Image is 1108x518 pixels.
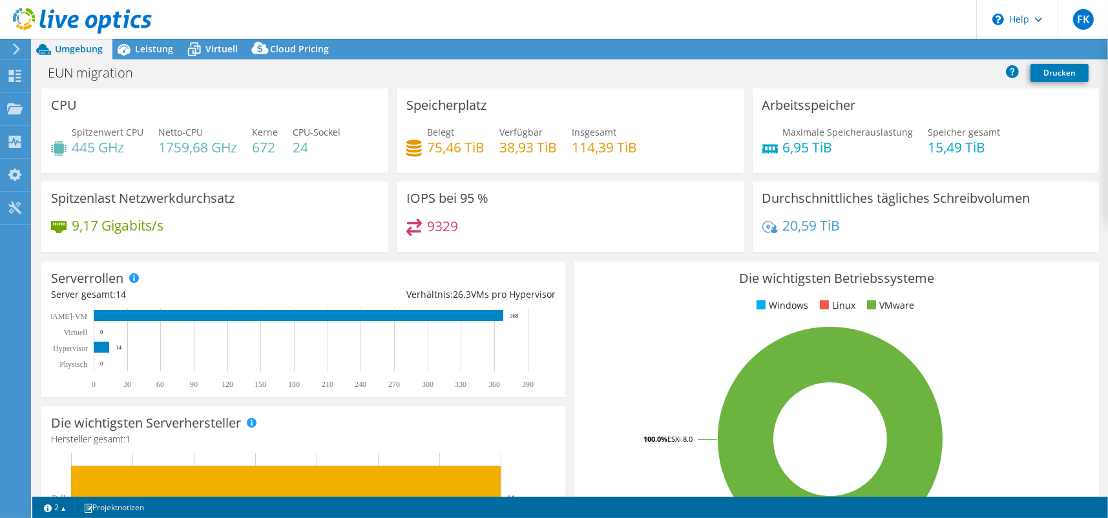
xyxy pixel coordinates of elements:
text: 150 [255,380,266,389]
li: Linux [817,298,855,313]
h4: 75,46 TiB [427,140,485,154]
span: 1 [125,433,131,445]
span: 26.3 [453,288,471,300]
h3: Serverrollen [51,271,123,285]
text: 368 [510,313,519,319]
h4: 9,17 Gigabits/s [72,218,163,233]
span: Umgebung [55,43,103,55]
h3: Die wichtigsten Serverhersteller [51,416,241,430]
span: Leistung [135,43,173,55]
text: 14 [507,493,515,501]
text: 120 [222,380,233,389]
text: 14 [116,344,122,351]
h3: Die wichtigsten Betriebssysteme [584,271,1089,285]
h3: Arbeitsspeicher [762,98,856,112]
h4: 672 [252,140,278,154]
div: Verhältnis: VMs pro Hypervisor [304,287,556,302]
h3: Spitzenlast Netzwerkdurchsatz [51,191,235,205]
span: FK [1073,9,1094,30]
span: Maximale Speicherauslastung [783,126,914,138]
h3: IOPS bei 95 % [406,191,488,205]
text: 270 [388,380,400,389]
text: 300 [422,380,434,389]
text: 390 [522,380,534,389]
text: 0 [92,380,96,389]
text: 0 [100,329,103,335]
span: Spitzenwert CPU [72,126,143,138]
text: 210 [322,380,333,389]
text: Virtuell [63,328,87,337]
a: Drucken [1030,64,1089,82]
text: 0 [100,360,103,367]
text: 180 [288,380,300,389]
span: 14 [116,288,126,300]
a: Projektnotizen [74,499,153,515]
h4: 38,93 TiB [499,140,557,154]
text: Hypervisor [53,344,88,353]
h4: 15,49 TiB [928,140,1001,154]
div: Server gesamt: [51,287,304,302]
h4: 114,39 TiB [572,140,637,154]
h4: 445 GHz [72,140,143,154]
a: 2 [35,499,75,515]
span: CPU-Sockel [293,126,340,138]
text: 90 [190,380,198,389]
span: Kerne [252,126,278,138]
span: Netto-CPU [158,126,203,138]
text: 330 [455,380,466,389]
text: 360 [488,380,500,389]
text: 60 [156,380,164,389]
span: Insgesamt [572,126,616,138]
h3: Durchschnittliches tägliches Schreibvolumen [762,191,1030,205]
span: Speicher gesamt [928,126,1001,138]
h3: CPU [51,98,77,112]
text: Physisch [59,360,87,369]
text: 240 [355,380,366,389]
text: 30 [123,380,131,389]
text: Dell [52,493,65,502]
span: Cloud Pricing [270,43,329,55]
h4: Hersteller gesamt: [51,432,556,446]
tspan: ESXi 8.0 [667,434,693,444]
li: VMware [864,298,914,313]
h4: 24 [293,140,340,154]
h1: EUN migration [42,66,153,80]
svg: \n [992,14,1004,25]
li: Windows [753,298,808,313]
tspan: 100.0% [643,434,667,444]
h4: 6,95 TiB [783,140,914,154]
h3: Speicherplatz [406,98,486,112]
span: Verfügbar [499,126,543,138]
span: Virtuell [205,43,238,55]
h4: 9329 [427,219,458,233]
h4: 20,59 TiB [783,218,841,233]
h4: 1759,68 GHz [158,140,237,154]
span: Belegt [427,126,454,138]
